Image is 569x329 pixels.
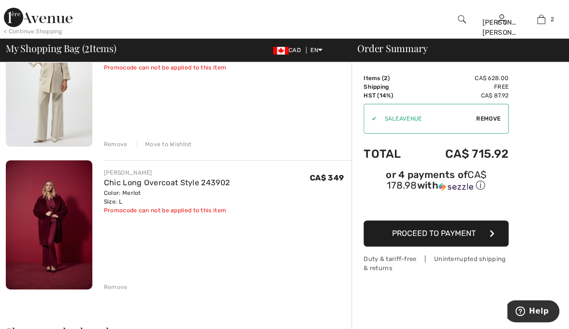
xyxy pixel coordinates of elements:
[476,114,500,123] span: Remove
[104,63,258,72] div: Promocode can not be applied to this item
[522,14,561,25] a: 2
[417,74,509,82] td: CA$ 628.00
[364,91,417,100] td: HST (14%)
[104,283,128,291] div: Remove
[364,170,509,195] div: or 4 payments ofCA$ 178.98withSezzle Click to learn more about Sezzle
[346,43,563,53] div: Order Summary
[104,168,230,177] div: [PERSON_NAME]
[364,254,509,273] div: Duty & tariff-free | Uninterrupted shipping & returns
[438,182,473,191] img: Sezzle
[6,17,92,147] img: Shawl Collar Formal Jacket Style 254956
[4,8,73,27] img: 1ère Avenue
[85,41,89,54] span: 2
[392,229,476,238] span: Proceed to Payment
[364,137,417,170] td: Total
[4,27,62,36] div: < Continue Shopping
[364,114,377,123] div: ✔
[6,43,117,53] span: My Shopping Bag ( Items)
[417,137,509,170] td: CA$ 715.92
[273,47,289,55] img: Canadian Dollar
[104,140,128,149] div: Remove
[377,104,476,133] input: Promo code
[497,14,506,24] a: Sign In
[482,17,521,38] div: [PERSON_NAME] [PERSON_NAME]
[104,178,230,187] a: Chic Long Overcoat Style 243902
[417,82,509,91] td: Free
[384,75,387,82] span: 2
[364,170,509,192] div: or 4 payments of with
[104,189,230,206] div: Color: Merlot Size: L
[273,47,305,54] span: CAD
[6,160,92,289] img: Chic Long Overcoat Style 243902
[364,195,509,217] iframe: PayPal-paypal
[310,47,322,54] span: EN
[497,14,506,25] img: My Info
[364,82,417,91] td: Shipping
[310,173,344,182] span: CA$ 349
[104,206,230,215] div: Promocode can not be applied to this item
[458,14,466,25] img: search the website
[550,15,554,24] span: 2
[137,140,192,149] div: Move to Wishlist
[364,220,509,247] button: Proceed to Payment
[364,74,417,82] td: Items ( )
[537,14,545,25] img: My Bag
[507,300,559,324] iframe: Opens a widget where you can find more information
[387,169,486,191] span: CA$ 178.98
[417,91,509,100] td: CA$ 87.92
